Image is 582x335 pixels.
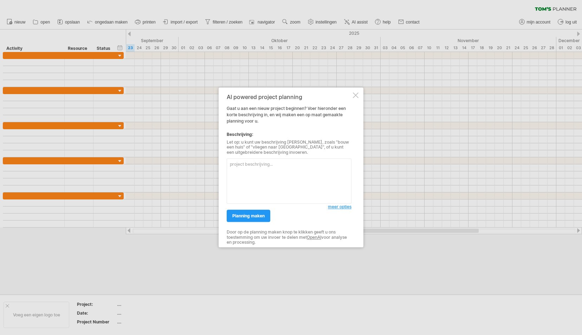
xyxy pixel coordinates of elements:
a: meer opties [328,204,351,210]
div: Beschrijving: [227,131,351,138]
div: Door op de planning maken knop te klikken geeft u ons toestemming om uw invoer te delen met voor ... [227,230,351,245]
div: Gaat u aan een nieuw project beginnen? Voer hieronder een korte beschrijving in, en wij maken een... [227,94,351,241]
span: planning maken [232,214,265,219]
a: planning maken [227,210,270,222]
div: AI powered project planning [227,94,351,100]
a: OpenAI [307,235,321,240]
div: Let op: u kunt uw beschrijving [PERSON_NAME], zoals "bouw een huis" of "vliegen naar [GEOGRAPHIC_... [227,140,351,155]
